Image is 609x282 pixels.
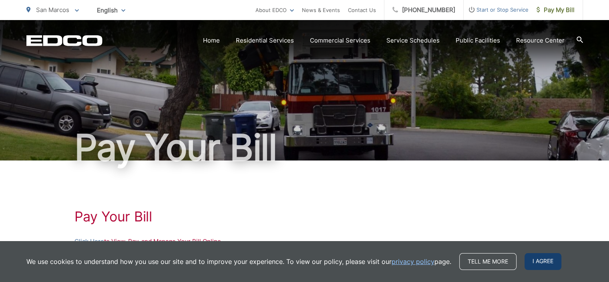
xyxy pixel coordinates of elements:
[26,35,103,46] a: EDCD logo. Return to the homepage.
[310,36,370,45] a: Commercial Services
[456,36,500,45] a: Public Facilities
[255,5,294,15] a: About EDCO
[392,257,434,266] a: privacy policy
[203,36,220,45] a: Home
[348,5,376,15] a: Contact Us
[36,6,69,14] span: San Marcos
[74,237,535,246] p: to View, Pay, and Manage Your Bill Online
[74,237,104,246] a: Click Here
[459,253,517,270] a: Tell me more
[537,5,575,15] span: Pay My Bill
[26,257,451,266] p: We use cookies to understand how you use our site and to improve your experience. To view our pol...
[525,253,561,270] span: I agree
[386,36,440,45] a: Service Schedules
[236,36,294,45] a: Residential Services
[74,209,535,225] h1: Pay Your Bill
[516,36,565,45] a: Resource Center
[26,128,583,168] h1: Pay Your Bill
[302,5,340,15] a: News & Events
[91,3,131,17] span: English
